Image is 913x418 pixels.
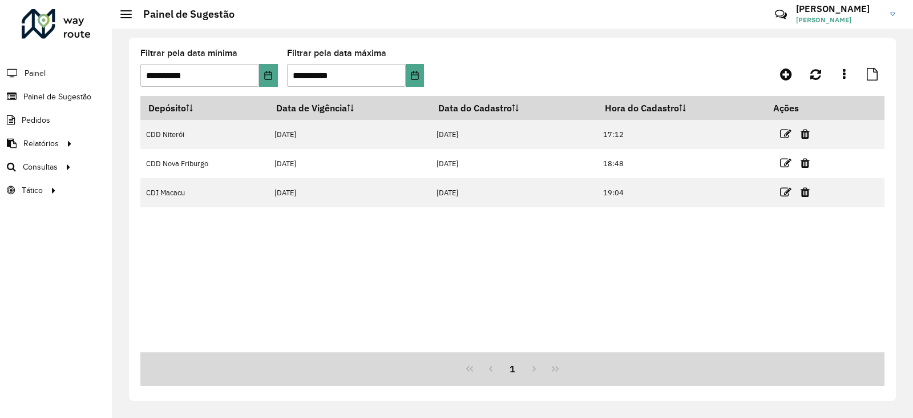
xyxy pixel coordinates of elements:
td: [DATE] [430,149,597,178]
td: [DATE] [269,178,431,207]
h2: Painel de Sugestão [132,8,235,21]
a: Excluir [801,184,810,200]
td: CDD Niterói [140,120,269,149]
td: 19:04 [597,178,765,207]
th: Data de Vigência [269,96,431,120]
a: Editar [780,126,791,142]
a: Contato Rápido [769,2,793,27]
th: Ações [765,96,834,120]
a: Editar [780,155,791,171]
td: CDD Nova Friburgo [140,149,269,178]
button: Choose Date [259,64,277,87]
td: [DATE] [269,149,431,178]
a: Excluir [801,126,810,142]
td: [DATE] [430,178,597,207]
td: 17:12 [597,120,765,149]
label: Filtrar pela data máxima [287,46,386,60]
h3: [PERSON_NAME] [796,3,882,14]
span: Pedidos [22,114,50,126]
span: Tático [22,184,43,196]
a: Excluir [801,155,810,171]
button: 1 [502,358,523,380]
td: [DATE] [430,120,597,149]
span: Relatórios [23,138,59,150]
a: Editar [780,184,791,200]
span: Painel de Sugestão [23,91,91,103]
button: Choose Date [406,64,424,87]
td: [DATE] [269,120,431,149]
span: Consultas [23,161,58,173]
label: Filtrar pela data mínima [140,46,237,60]
td: CDI Macacu [140,178,269,207]
td: 18:48 [597,149,765,178]
span: [PERSON_NAME] [796,15,882,25]
span: Painel [25,67,46,79]
th: Data do Cadastro [430,96,597,120]
th: Depósito [140,96,269,120]
th: Hora do Cadastro [597,96,765,120]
